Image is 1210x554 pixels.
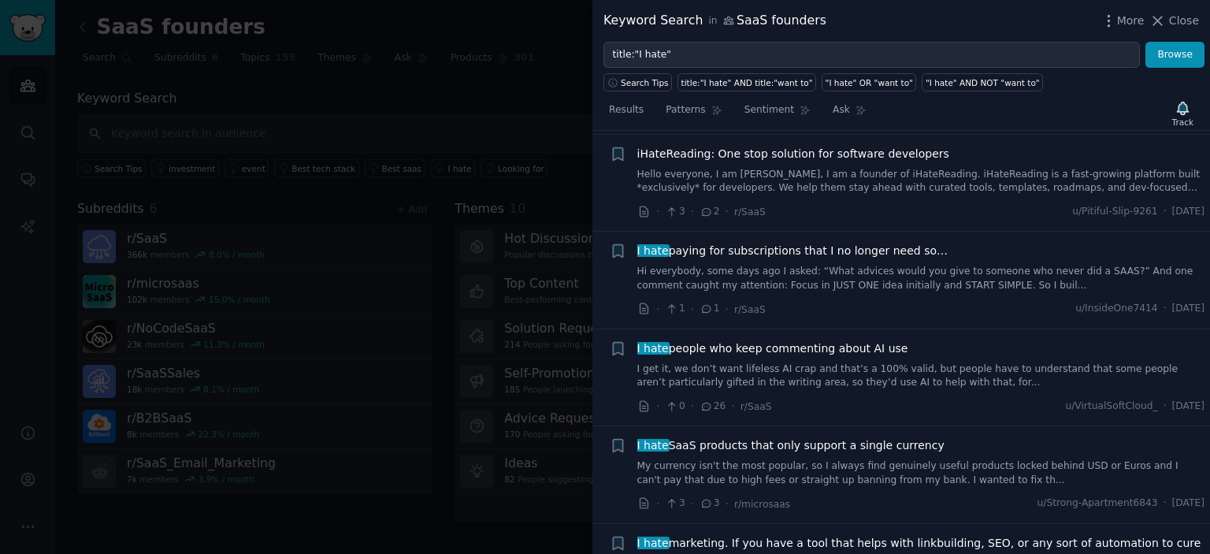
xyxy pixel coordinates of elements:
[665,205,685,219] span: 3
[660,98,727,130] a: Patterns
[665,400,685,414] span: 0
[665,302,685,316] span: 1
[1167,97,1199,130] button: Track
[677,73,816,91] a: title:"I hate" AND title:"want to"
[734,499,790,510] span: r/microsaas
[1072,205,1157,219] span: u/Pitiful-Slip-9261
[1169,13,1199,29] span: Close
[656,398,659,415] span: ·
[656,496,659,512] span: ·
[637,243,948,259] a: I hatepaying for subscriptions that I no longer need so…
[1065,400,1157,414] span: u/VirtualSoftCloud_
[744,103,794,117] span: Sentiment
[726,301,729,318] span: ·
[1164,302,1167,316] span: ·
[636,439,670,452] span: I hate
[726,203,729,220] span: ·
[637,437,945,454] a: I hateSaaS products that only support a single currency
[1172,496,1204,511] span: [DATE]
[827,98,872,130] a: Ask
[603,73,672,91] button: Search Tips
[603,98,649,130] a: Results
[691,398,694,415] span: ·
[822,73,916,91] a: "I hate" OR "want to"
[734,304,766,315] span: r/SaaS
[1101,13,1145,29] button: More
[637,168,1205,195] a: Hello everyone, I am [PERSON_NAME], I am a founder of iHateReading. iHateReading is a fast-growin...
[621,77,669,88] span: Search Tips
[1145,42,1204,69] button: Browse
[636,244,670,257] span: I hate
[726,496,729,512] span: ·
[700,400,726,414] span: 26
[637,340,908,357] span: people who keep commenting about AI use
[1164,400,1167,414] span: ·
[691,301,694,318] span: ·
[1164,205,1167,219] span: ·
[734,206,766,218] span: r/SaaS
[1164,496,1167,511] span: ·
[636,342,670,355] span: I hate
[1149,13,1199,29] button: Close
[833,103,850,117] span: Ask
[637,146,949,162] a: iHateReading: One stop solution for software developers
[1172,400,1204,414] span: [DATE]
[1037,496,1158,511] span: u/Strong-Apartment6843
[603,42,1140,69] input: Try a keyword related to your business
[1172,117,1193,128] div: Track
[603,11,826,31] div: Keyword Search SaaS founders
[708,14,717,28] span: in
[637,243,948,259] span: paying for subscriptions that I no longer need so…
[609,103,644,117] span: Results
[665,496,685,511] span: 3
[656,203,659,220] span: ·
[731,398,734,415] span: ·
[637,437,945,454] span: SaaS products that only support a single currency
[637,340,908,357] a: I hatepeople who keep commenting about AI use
[666,103,705,117] span: Patterns
[691,496,694,512] span: ·
[1172,205,1204,219] span: [DATE]
[922,73,1043,91] a: "I hate" AND NOT "want to"
[740,401,772,412] span: r/SaaS
[691,203,694,220] span: ·
[926,77,1040,88] div: "I hate" AND NOT "want to"
[1117,13,1145,29] span: More
[1075,302,1157,316] span: u/InsideOne7414
[1172,302,1204,316] span: [DATE]
[637,459,1205,487] a: My currency isn't the most popular, so I always find genuinely useful products locked behind USD ...
[700,302,719,316] span: 1
[656,301,659,318] span: ·
[700,496,719,511] span: 3
[636,537,670,549] span: I hate
[637,363,1205,390] a: I get it, we don’t want lifeless AI crap and that’s a 100% valid, but people have to understand t...
[637,265,1205,292] a: Hi everybody, some days ago I asked: “What advices would you give to someone who never did a SAAS...
[700,205,719,219] span: 2
[826,77,913,88] div: "I hate" OR "want to"
[681,77,813,88] div: title:"I hate" AND title:"want to"
[739,98,816,130] a: Sentiment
